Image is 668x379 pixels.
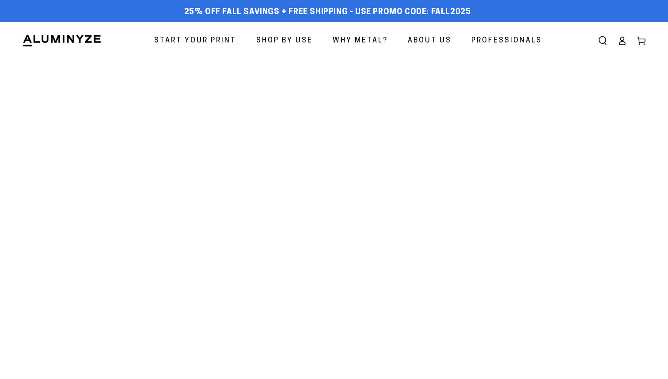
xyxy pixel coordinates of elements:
span: Professionals [471,34,542,47]
a: Shop By Use [250,29,319,53]
a: Professionals [465,29,549,53]
a: Why Metal? [326,29,395,53]
a: About Us [401,29,458,53]
span: Shop By Use [256,34,313,47]
a: Start Your Print [148,29,243,53]
span: About Us [408,34,452,47]
img: Aluminyze [22,34,102,47]
span: 25% off FALL Savings + Free Shipping - Use Promo Code: FALL2025 [184,8,471,17]
span: Start Your Print [154,34,236,47]
summary: Search our site [593,31,612,50]
span: Why Metal? [333,34,388,47]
